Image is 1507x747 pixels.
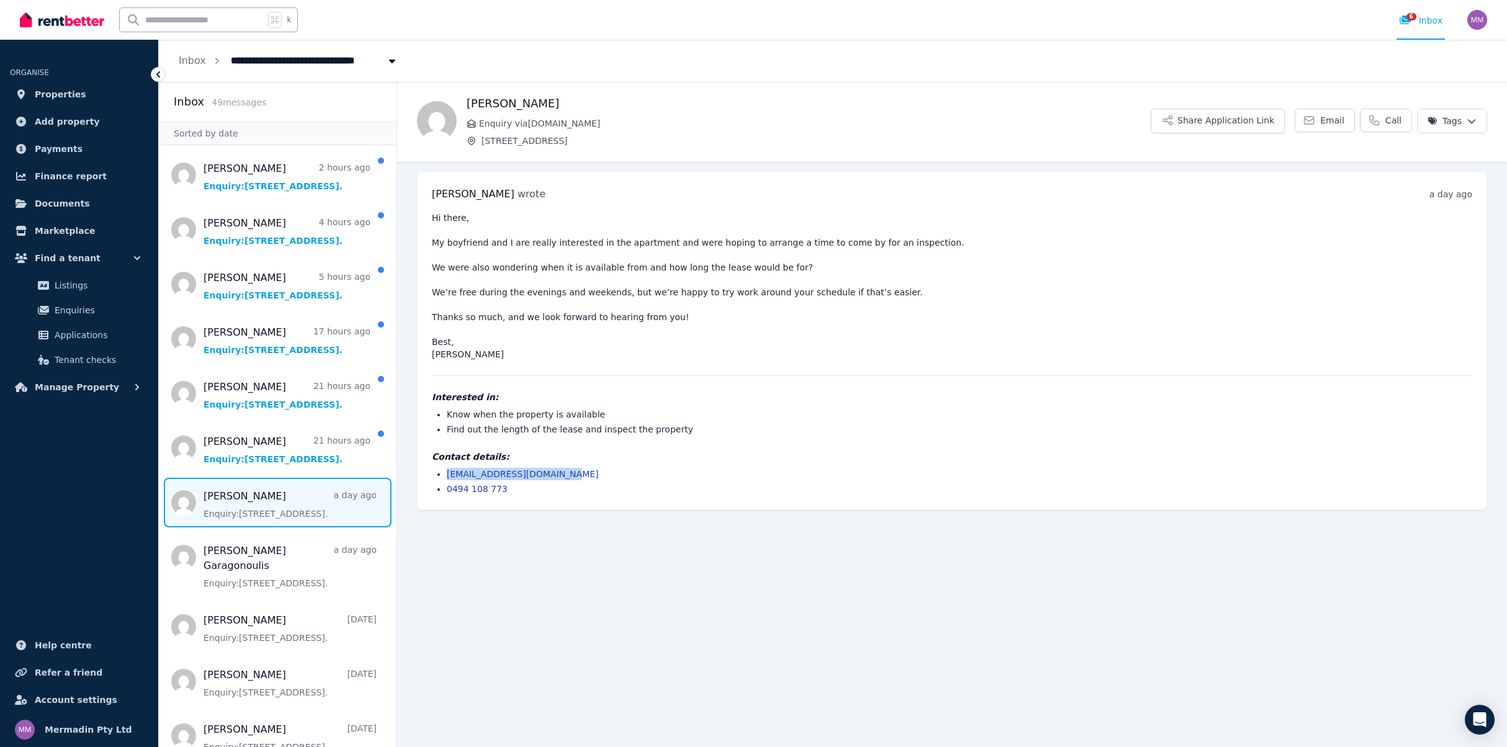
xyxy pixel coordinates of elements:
a: 0494 108 773 [447,484,508,494]
pre: Hi there, My boyfriend and I are really interested in the apartment and were hoping to arrange a ... [432,212,1472,360]
a: [PERSON_NAME]17 hours agoEnquiry:[STREET_ADDRESS]. [203,325,370,356]
span: Properties [35,87,86,102]
a: Finance report [10,164,148,189]
span: Tags [1428,115,1462,127]
a: Applications [15,323,143,347]
div: Inbox [1399,14,1442,27]
h4: Interested in: [432,391,1472,403]
span: Documents [35,196,90,211]
h2: Inbox [174,93,204,110]
a: Email [1295,109,1355,132]
li: Know when the property is available [447,408,1472,421]
a: Inbox [179,55,206,66]
span: Tenant checks [55,352,138,367]
img: Mermadin Pty Ltd [1467,10,1487,30]
a: [PERSON_NAME]5 hours agoEnquiry:[STREET_ADDRESS]. [203,271,370,302]
a: Marketplace [10,218,148,243]
span: 49 message s [212,97,266,107]
button: Tags [1417,109,1487,133]
a: [PERSON_NAME][DATE]Enquiry:[STREET_ADDRESS]. [203,668,377,699]
span: Listings [55,278,138,293]
span: Finance report [35,169,107,184]
span: [STREET_ADDRESS] [481,135,1151,147]
img: Mermadin Pty Ltd [15,720,35,740]
span: wrote [517,188,545,200]
a: [PERSON_NAME]21 hours agoEnquiry:[STREET_ADDRESS]. [203,380,370,411]
span: [PERSON_NAME] [432,188,514,200]
div: Open Intercom Messenger [1465,705,1495,735]
span: Refer a friend [35,665,102,680]
a: Listings [15,273,143,298]
a: Help centre [10,633,148,658]
li: Find out the length of the lease and inspect the property [447,423,1472,436]
a: Add property [10,109,148,134]
span: ORGANISE [10,68,49,77]
a: Call [1360,109,1412,132]
span: 6 [1406,13,1416,20]
a: [EMAIL_ADDRESS][DOMAIN_NAME] [447,469,599,479]
a: [PERSON_NAME]2 hours agoEnquiry:[STREET_ADDRESS]. [203,161,370,192]
span: Help centre [35,638,92,653]
span: Account settings [35,692,117,707]
span: Mermadin Pty Ltd [45,722,132,737]
a: [PERSON_NAME]21 hours agoEnquiry:[STREET_ADDRESS]. [203,434,370,465]
a: Account settings [10,687,148,712]
a: [PERSON_NAME][DATE]Enquiry:[STREET_ADDRESS]. [203,613,377,644]
img: RentBetter [20,11,104,29]
h4: Contact details: [432,450,1472,463]
h1: [PERSON_NAME] [467,95,1151,112]
span: Call [1385,114,1402,127]
button: Find a tenant [10,246,148,271]
a: Documents [10,191,148,216]
a: [PERSON_NAME]4 hours agoEnquiry:[STREET_ADDRESS]. [203,216,370,247]
div: Sorted by date [159,122,396,145]
span: Email [1320,114,1344,127]
span: Add property [35,114,100,129]
a: Enquiries [15,298,143,323]
a: Refer a friend [10,660,148,685]
a: [PERSON_NAME] Garagonoulisa day agoEnquiry:[STREET_ADDRESS]. [203,543,377,589]
a: Tenant checks [15,347,143,372]
nav: Breadcrumb [159,40,418,82]
span: Find a tenant [35,251,101,266]
span: Marketplace [35,223,95,238]
a: Properties [10,82,148,107]
span: Manage Property [35,380,119,395]
button: Share Application Link [1151,109,1285,133]
a: [PERSON_NAME]a day agoEnquiry:[STREET_ADDRESS]. [203,489,377,520]
time: a day ago [1429,189,1472,199]
img: Shannon Roche [417,101,457,141]
span: Enquiries [55,303,138,318]
button: Manage Property [10,375,148,400]
span: Applications [55,328,138,342]
a: Payments [10,136,148,161]
span: k [287,15,291,25]
span: Enquiry via [DOMAIN_NAME] [479,117,1151,130]
span: Payments [35,141,83,156]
